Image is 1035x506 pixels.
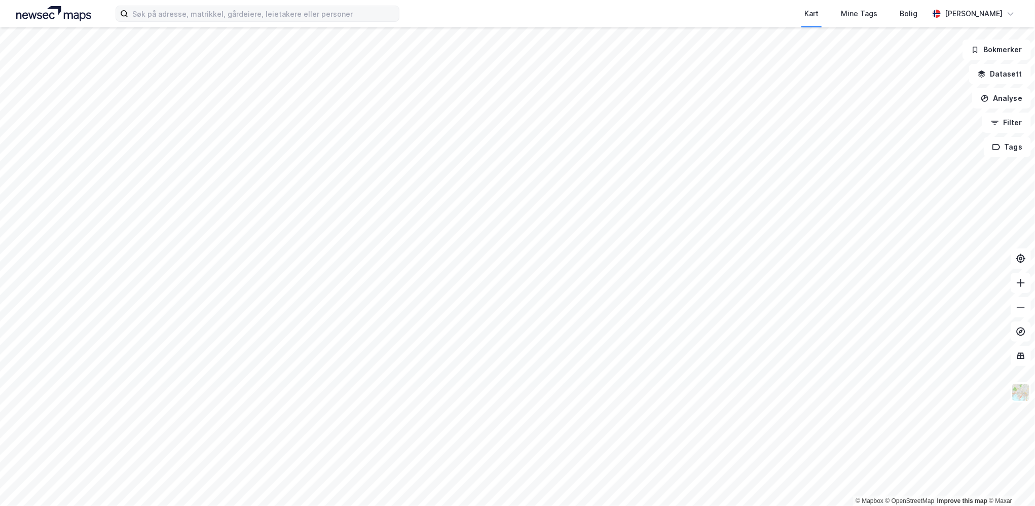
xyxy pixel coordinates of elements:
[16,6,91,21] img: logo.a4113a55bc3d86da70a041830d287a7e.svg
[945,8,1003,20] div: [PERSON_NAME]
[1011,383,1030,402] img: Z
[804,8,819,20] div: Kart
[969,64,1031,84] button: Datasett
[841,8,877,20] div: Mine Tags
[963,40,1031,60] button: Bokmerker
[885,497,935,504] a: OpenStreetMap
[972,88,1031,109] button: Analyse
[984,457,1035,506] iframe: Chat Widget
[982,113,1031,133] button: Filter
[128,6,399,21] input: Søk på adresse, matrikkel, gårdeiere, leietakere eller personer
[900,8,917,20] div: Bolig
[937,497,987,504] a: Improve this map
[856,497,883,504] a: Mapbox
[984,137,1031,157] button: Tags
